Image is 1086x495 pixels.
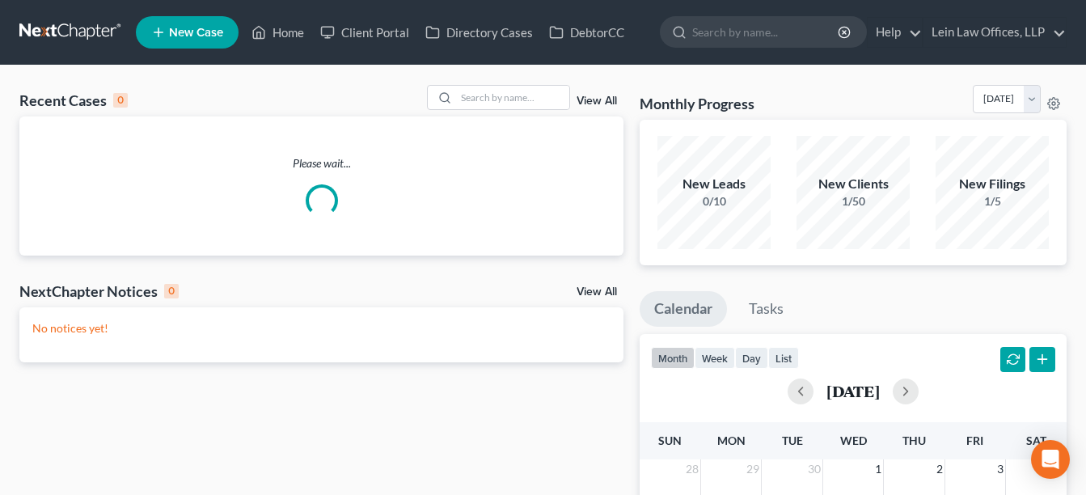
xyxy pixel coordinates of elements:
div: Open Intercom Messenger [1031,440,1070,479]
span: 3 [995,459,1005,479]
input: Search by name... [456,86,569,109]
a: DebtorCC [541,18,632,47]
input: Search by name... [692,17,840,47]
div: 1/5 [936,193,1049,209]
div: 0/10 [657,193,771,209]
a: Directory Cases [417,18,541,47]
span: Fri [966,434,983,447]
a: Home [243,18,312,47]
span: New Case [169,27,223,39]
div: New Clients [797,175,910,193]
span: Thu [902,434,926,447]
span: 1 [873,459,883,479]
span: 29 [745,459,761,479]
a: Client Portal [312,18,417,47]
span: Sun [658,434,682,447]
a: Help [868,18,922,47]
span: 30 [806,459,822,479]
h2: [DATE] [826,383,880,400]
p: Please wait... [19,155,623,171]
h3: Monthly Progress [640,94,754,113]
span: 2 [935,459,944,479]
button: day [735,347,768,369]
div: Recent Cases [19,91,128,110]
div: New Leads [657,175,771,193]
button: week [695,347,735,369]
div: 0 [164,284,179,298]
a: Lein Law Offices, LLP [923,18,1066,47]
div: New Filings [936,175,1049,193]
span: 28 [684,459,700,479]
button: list [768,347,799,369]
div: NextChapter Notices [19,281,179,301]
a: Tasks [734,291,798,327]
div: 1/50 [797,193,910,209]
div: 0 [113,93,128,108]
span: Mon [717,434,746,447]
a: View All [577,95,617,107]
span: Sat [1026,434,1046,447]
span: Tue [782,434,803,447]
span: Wed [840,434,867,447]
a: View All [577,286,617,298]
p: No notices yet! [32,320,611,336]
button: month [651,347,695,369]
a: Calendar [640,291,727,327]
